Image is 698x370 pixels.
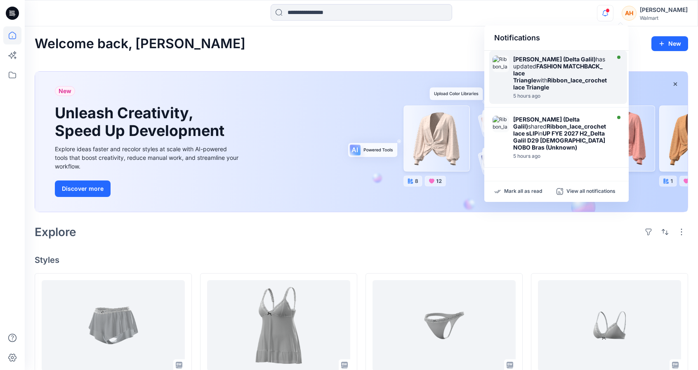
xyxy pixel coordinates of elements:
[513,56,608,91] div: has updated with
[493,116,509,132] img: Ribbon_lace_crochet lace sLIP
[484,26,629,51] div: Notifications
[59,86,71,96] span: New
[513,153,608,159] div: Monday, September 15, 2025 09:06
[35,255,688,265] h4: Styles
[504,188,542,195] p: Mark all as read
[55,104,228,140] h1: Unleash Creativity, Speed Up Development
[493,56,509,72] img: Ribbon_lace_crochet lace Triangle
[513,116,580,130] strong: [PERSON_NAME] (Delta Galil)
[640,5,688,15] div: [PERSON_NAME]
[513,63,603,84] strong: FASHION MATCHBACK_ lace Triangle
[35,36,245,52] h2: Welcome back, [PERSON_NAME]
[640,15,688,21] div: Walmart
[513,93,608,99] div: Monday, September 15, 2025 09:10
[513,116,608,151] div: shared in
[513,56,596,63] strong: [PERSON_NAME] (Delta Galil)
[55,180,111,197] button: Discover more
[55,180,241,197] a: Discover more
[35,225,76,239] h2: Explore
[622,6,637,21] div: AH
[513,77,607,91] strong: Ribbon_lace_crochet lace Triangle
[566,188,615,195] p: View all notifications
[651,36,688,51] button: New
[55,145,241,171] div: Explore ideas faster and recolor styles at scale with AI-powered tools that boost creativity, red...
[513,130,605,151] strong: UP FYE 2027 H2_Delta Galil D29 [DEMOGRAPHIC_DATA] NOBO Bras (Unknown)
[513,123,606,137] strong: Ribbon_lace_crochet lace sLIP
